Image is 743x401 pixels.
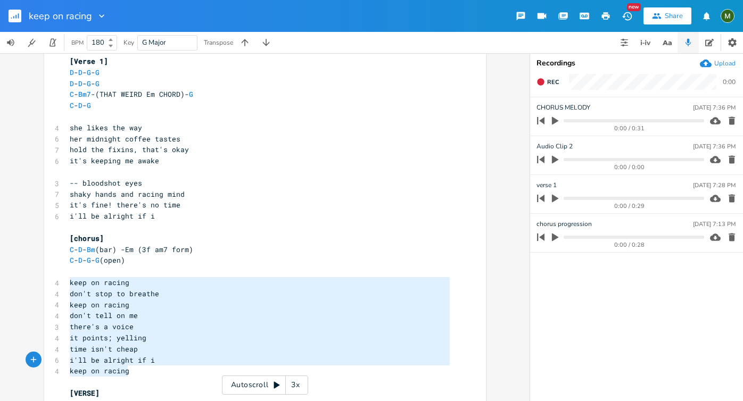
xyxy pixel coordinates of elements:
[95,79,100,88] span: G
[70,79,74,88] span: D
[70,278,129,287] span: keep on racing
[555,126,704,131] div: 0:00 / 0:31
[95,255,100,265] span: G
[693,144,736,149] div: [DATE] 7:36 PM
[123,39,134,46] div: Key
[70,255,74,265] span: C
[536,180,557,190] span: verse 1
[95,68,100,77] span: G
[70,145,189,154] span: hold the fixins, that's okay
[78,245,82,254] span: D
[70,156,159,165] span: it's keeping me awake
[70,56,108,66] span: [Verse 1]
[616,6,638,26] button: New
[78,89,91,99] span: Bm7
[555,242,704,248] div: 0:00 / 0:28
[87,68,91,77] span: G
[70,134,180,144] span: her midnight coffee tastes
[555,164,704,170] div: 0:00 / 0:00
[70,123,142,132] span: she likes the way
[70,388,100,398] span: [VERSE]
[70,101,74,110] span: C
[189,89,193,99] span: G
[87,255,91,265] span: G
[555,203,704,209] div: 0:00 / 0:29
[70,233,104,243] span: [chorus]
[721,9,734,23] img: madelinetaylor21
[70,289,159,298] span: don't stop to breathe
[693,105,736,111] div: [DATE] 7:36 PM
[78,79,82,88] span: D
[70,89,193,99] span: - -(THAT WEIRD Em CHORD)-
[70,245,74,254] span: C
[87,101,91,110] span: G
[70,178,142,188] span: -- bloodshot eyes
[693,221,736,227] div: [DATE] 7:13 PM
[29,11,92,21] span: keep on racing
[78,255,82,265] span: D
[714,59,736,68] div: Upload
[70,200,180,210] span: it's fine! there's no time
[70,344,138,354] span: time isn't cheap
[70,245,193,254] span: - - (bar) -Em (3f am7 form)
[665,11,683,21] div: Share
[78,101,82,110] span: D
[536,60,737,67] div: Recordings
[70,366,129,375] span: keep on racing
[70,89,74,99] span: C
[536,219,592,229] span: chorus progression
[286,375,305,395] div: 3x
[700,57,736,69] button: Upload
[536,103,590,113] span: CHORUS MELODY
[70,189,185,199] span: shaky hands and racing mind
[70,101,91,110] span: - -
[693,182,736,188] div: [DATE] 7:28 PM
[78,68,82,77] span: D
[532,73,563,90] button: Rec
[70,333,146,342] span: it points; yelling
[536,141,573,152] span: Audio Clip 2
[70,68,100,77] span: - - -
[723,79,736,85] div: 0:00
[204,39,233,46] div: Transpose
[643,7,691,24] button: Share
[70,355,155,365] span: i'll be alright if i
[70,311,138,320] span: don't tell on me
[70,68,74,77] span: D
[70,300,129,310] span: keep on racing
[70,79,100,88] span: - - -
[627,3,641,11] div: New
[70,322,134,331] span: there's a voice
[87,79,91,88] span: G
[142,38,166,47] span: G Major
[70,255,125,265] span: - - - (open)
[70,211,155,221] span: i'll be alright if i
[87,245,95,254] span: Bm
[547,78,559,86] span: Rec
[71,40,84,46] div: BPM
[222,375,308,395] div: Autoscroll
